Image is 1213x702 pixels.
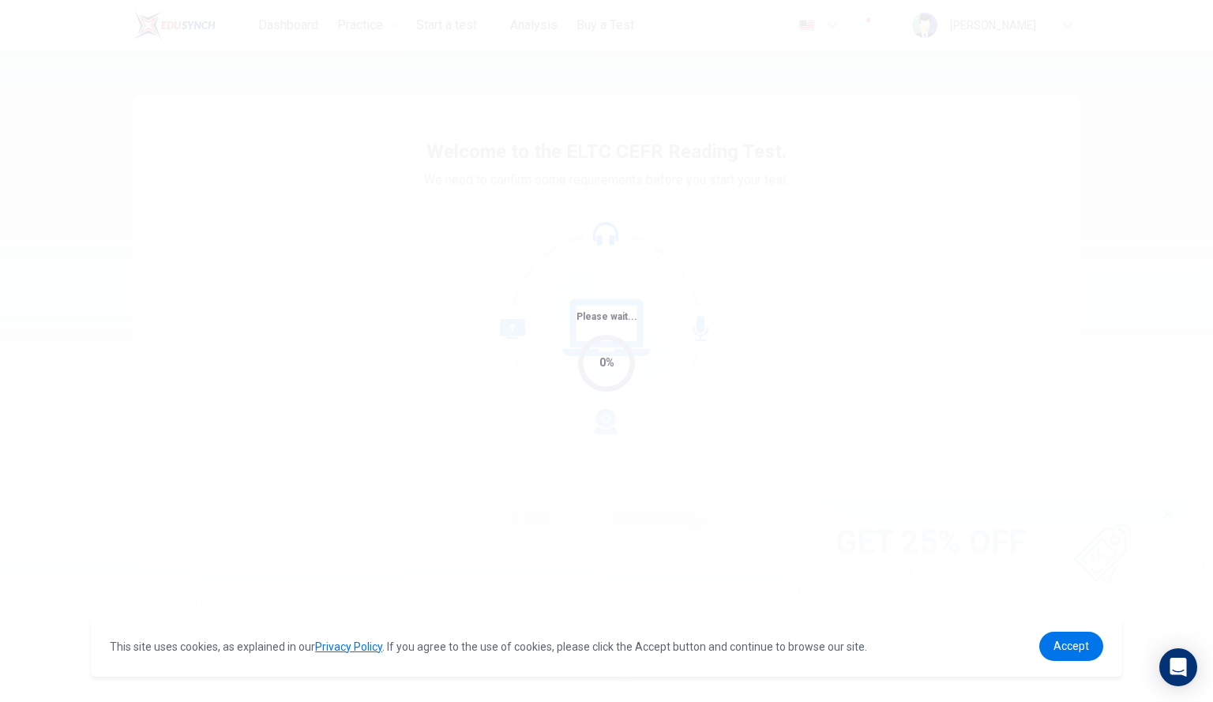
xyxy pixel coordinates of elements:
div: 0% [599,354,614,372]
span: This site uses cookies, as explained in our . If you agree to the use of cookies, please click th... [110,640,867,653]
span: Please wait... [576,311,637,322]
span: Accept [1053,640,1089,652]
a: dismiss cookie message [1039,632,1103,661]
div: cookieconsent [91,616,1122,677]
a: Privacy Policy [315,640,382,653]
div: Open Intercom Messenger [1159,648,1197,686]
